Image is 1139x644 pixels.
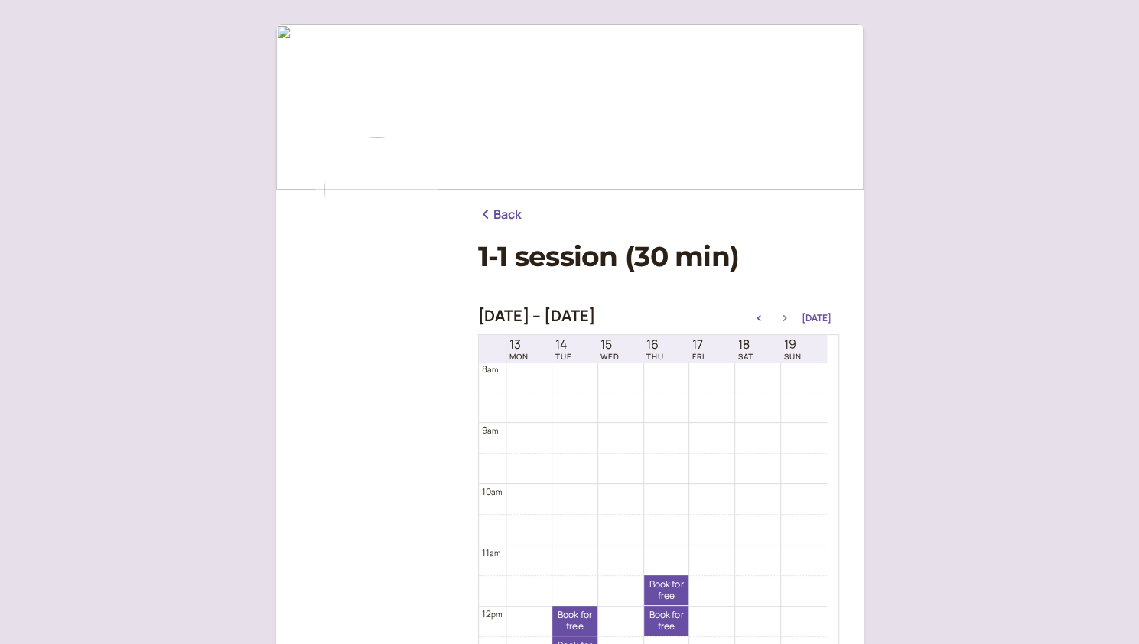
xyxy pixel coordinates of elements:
a: October 18, 2025 [735,336,757,363]
h2: [DATE] – [DATE] [478,307,596,325]
span: 14 [555,337,571,352]
a: October 19, 2025 [781,336,805,363]
span: 17 [692,337,705,352]
a: October 17, 2025 [689,336,708,363]
div: 9 [482,423,499,437]
a: October 13, 2025 [506,336,532,363]
span: WED [600,352,620,361]
div: 8 [482,362,499,376]
a: October 14, 2025 [552,336,574,363]
div: 10 [482,484,503,499]
a: October 15, 2025 [597,336,623,363]
span: 18 [738,337,753,352]
span: SAT [738,352,753,361]
span: Book for free [644,610,689,632]
span: am [487,364,498,375]
span: SUN [784,352,802,361]
div: 12 [482,607,503,621]
div: 11 [482,545,501,560]
span: FRI [692,352,705,361]
a: October 16, 2025 [643,336,667,363]
span: 13 [509,337,529,352]
span: Book for free [552,610,597,632]
span: TUE [555,352,571,361]
span: am [490,548,500,558]
span: am [487,425,498,436]
button: [DATE] [802,313,831,324]
span: 16 [646,337,664,352]
span: THU [646,352,664,361]
span: pm [491,609,502,620]
span: 19 [784,337,802,352]
span: 15 [600,337,620,352]
span: MON [509,352,529,361]
h1: 1-1 session (30 min) [478,240,839,273]
a: Back [478,205,522,225]
span: Book for free [644,579,689,601]
span: am [491,486,502,497]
